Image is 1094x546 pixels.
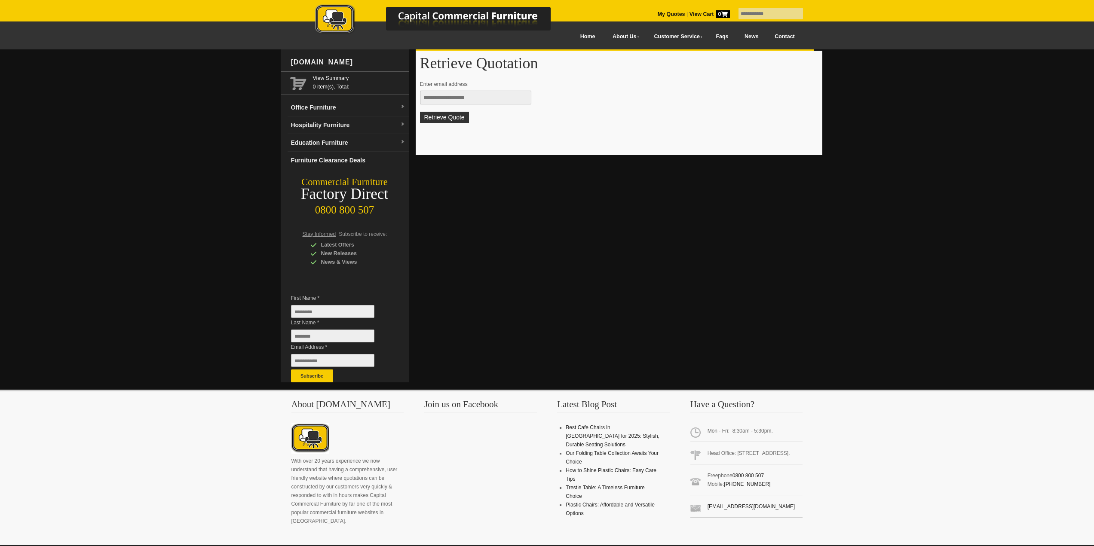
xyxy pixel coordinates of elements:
[291,400,404,412] h3: About [DOMAIN_NAME]
[644,27,708,46] a: Customer Service
[736,27,766,46] a: News
[400,140,405,145] img: dropdown
[658,11,685,17] a: My Quotes
[566,502,655,516] a: Plastic Chairs: Affordable and Versatile Options
[400,104,405,110] img: dropdown
[690,400,803,412] h3: Have a Question?
[281,188,409,200] div: Factory Direct
[732,473,764,479] a: 0800 800 507
[291,343,387,351] span: Email Address *
[291,457,404,525] p: With over 20 years experience we now understand that having a comprehensive, user friendly websit...
[566,485,644,499] a: Trestle Table: A Timeless Furniture Choice
[291,329,374,342] input: Last Name *
[400,122,405,127] img: dropdown
[708,503,795,509] a: [EMAIL_ADDRESS][DOMAIN_NAME]
[281,200,409,216] div: 0800 800 507
[291,354,374,367] input: Email Address *
[690,468,803,495] span: Freephone Mobile:
[291,294,387,302] span: First Name *
[291,369,333,382] button: Subscribe
[424,423,536,518] iframe: fb:page Facebook Social Plugin
[566,450,659,465] a: Our Folding Table Collection Awaits Your Choice
[310,258,392,266] div: News & Views
[420,80,810,88] p: Enter email address
[566,467,656,482] a: How to Shine Plastic Chairs: Easy Care Tips
[291,4,592,36] img: Capital Commercial Furniture Logo
[310,249,392,258] div: New Releases
[288,116,409,134] a: Hospitality Furnituredropdown
[310,241,392,249] div: Latest Offers
[303,231,336,237] span: Stay Informed
[566,424,659,448] a: Best Cafe Chairs in [GEOGRAPHIC_DATA] for 2025: Stylish, Durable Seating Solutions
[288,152,409,169] a: Furniture Clearance Deals
[716,10,730,18] span: 0
[420,112,469,123] button: Retrieve Quote
[690,423,803,442] span: Mon - Fri: 8:30am - 5:30pm.
[288,134,409,152] a: Education Furnituredropdown
[291,4,592,38] a: Capital Commercial Furniture Logo
[291,318,387,327] span: Last Name *
[424,400,537,412] h3: Join us on Facebook
[766,27,803,46] a: Contact
[313,74,405,90] span: 0 item(s), Total:
[288,99,409,116] a: Office Furnituredropdown
[420,55,818,71] h1: Retrieve Quotation
[288,49,409,75] div: [DOMAIN_NAME]
[708,27,737,46] a: Faqs
[339,231,387,237] span: Subscribe to receive:
[724,481,770,487] a: [PHONE_NUMBER]
[603,27,644,46] a: About Us
[291,423,329,454] img: About CCFNZ Logo
[690,445,803,464] span: Head Office: [STREET_ADDRESS].
[291,305,374,318] input: First Name *
[557,400,670,412] h3: Latest Blog Post
[281,176,409,188] div: Commercial Furniture
[689,11,730,17] strong: View Cart
[313,74,405,82] a: View Summary
[688,11,729,17] a: View Cart0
